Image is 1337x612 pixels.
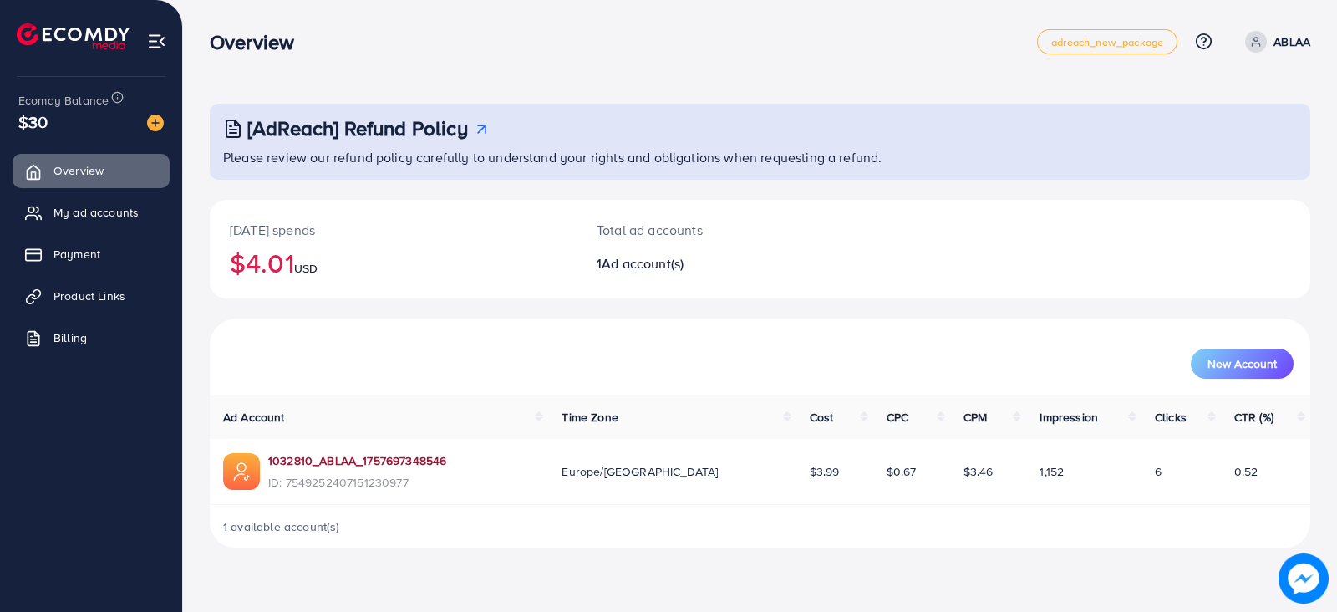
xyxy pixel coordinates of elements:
[597,256,831,272] h2: 1
[268,474,446,491] span: ID: 7549252407151230977
[13,237,170,271] a: Payment
[1155,463,1162,480] span: 6
[810,409,834,426] span: Cost
[1051,37,1163,48] span: adreach_new_package
[53,288,125,304] span: Product Links
[17,23,130,49] img: logo
[230,220,557,240] p: [DATE] spends
[294,260,318,277] span: USD
[53,329,87,346] span: Billing
[887,409,908,426] span: CPC
[13,279,170,313] a: Product Links
[230,247,557,278] h2: $4.01
[147,115,164,131] img: image
[810,463,840,480] span: $3.99
[562,463,718,480] span: Europe/[GEOGRAPHIC_DATA]
[597,220,831,240] p: Total ad accounts
[1234,463,1258,480] span: 0.52
[18,110,48,134] span: $30
[1234,409,1273,426] span: CTR (%)
[1040,463,1064,480] span: 1,152
[963,463,994,480] span: $3.46
[1191,349,1294,379] button: New Account
[1155,409,1187,426] span: Clicks
[18,92,109,109] span: Ecomdy Balance
[210,30,308,54] h3: Overview
[53,246,100,263] span: Payment
[1279,553,1329,604] img: image
[247,116,468,140] h3: [AdReach] Refund Policy
[1238,31,1310,53] a: ABLAA
[13,196,170,229] a: My ad accounts
[562,409,618,426] span: Time Zone
[223,147,1300,167] p: Please review our refund policy carefully to understand your rights and obligations when requesti...
[1037,29,1177,54] a: adreach_new_package
[1207,358,1277,370] span: New Account
[13,154,170,187] a: Overview
[53,162,104,179] span: Overview
[13,321,170,354] a: Billing
[223,409,285,426] span: Ad Account
[53,204,139,221] span: My ad accounts
[1040,409,1098,426] span: Impression
[223,518,340,535] span: 1 available account(s)
[147,32,166,51] img: menu
[963,409,987,426] span: CPM
[602,254,684,273] span: Ad account(s)
[887,463,917,480] span: $0.67
[223,453,260,490] img: ic-ads-acc.e4c84228.svg
[268,452,446,469] a: 1032810_ABLAA_1757697348546
[1273,32,1310,52] p: ABLAA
